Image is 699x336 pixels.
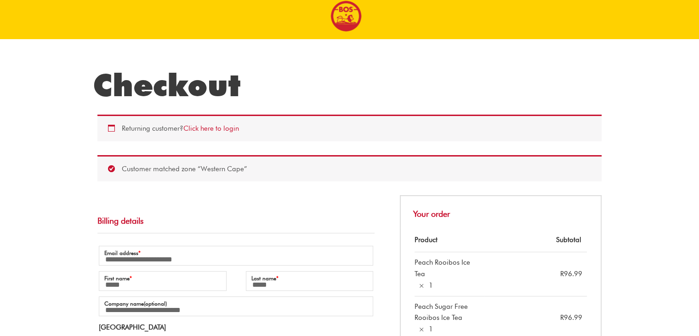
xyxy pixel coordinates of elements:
h3: Your order [400,195,602,227]
strong: × 1 [419,280,433,291]
div: Customer matched zone “Western Cape” [97,155,602,182]
h1: Checkout [93,67,606,104]
strong: × 1 [419,324,433,335]
span: R [560,313,564,322]
th: Subtotal [484,228,587,253]
div: Peach Rooibos Ice Tea [415,257,480,280]
strong: [GEOGRAPHIC_DATA] [99,323,166,331]
span: R [560,270,564,278]
bdi: 96.99 [560,270,582,278]
h3: Billing details [97,206,375,233]
div: Returning customer? [97,115,602,141]
a: Click here to login [183,124,239,133]
div: Peach Sugar Free Rooibos Ice Tea [415,301,480,324]
bdi: 96.99 [560,313,582,322]
th: Product [415,228,484,253]
img: BOS logo finals-200px [330,0,362,32]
